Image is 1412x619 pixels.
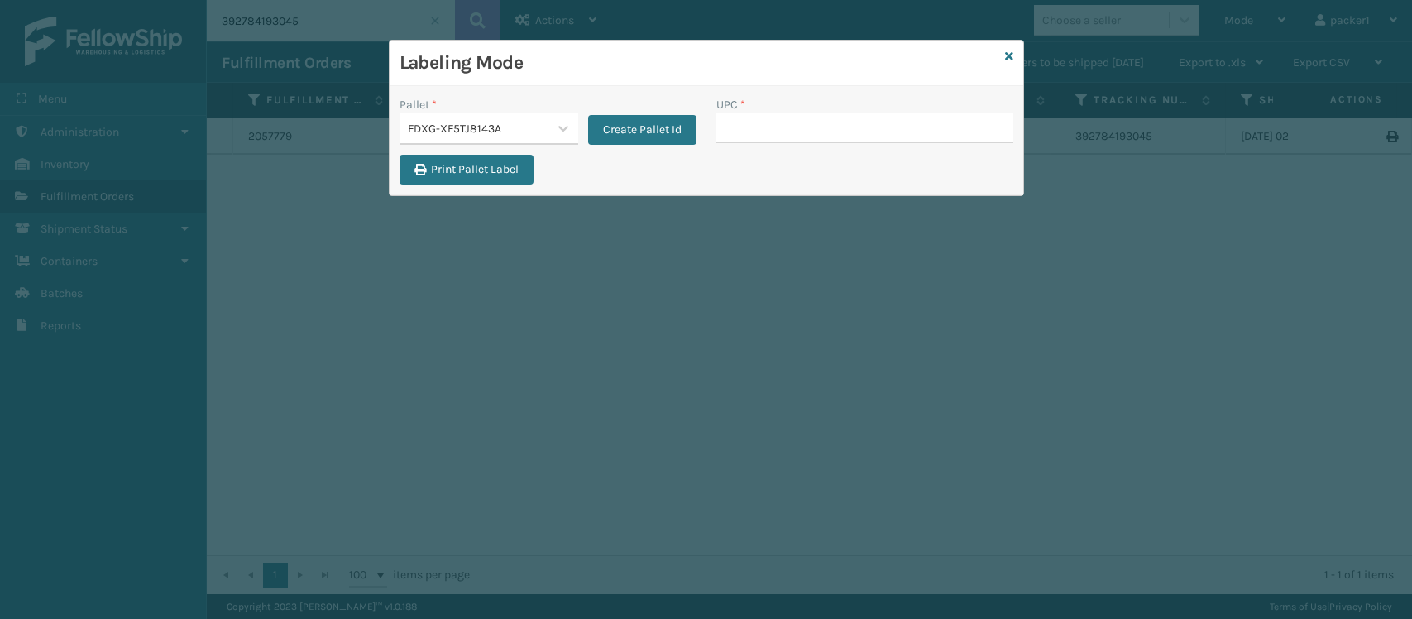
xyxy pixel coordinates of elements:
[588,115,696,145] button: Create Pallet Id
[400,155,534,185] button: Print Pallet Label
[408,120,549,137] div: FDXG-XF5TJ8143A
[400,96,437,113] label: Pallet
[400,50,998,75] h3: Labeling Mode
[716,96,745,113] label: UPC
